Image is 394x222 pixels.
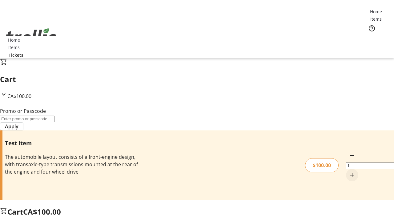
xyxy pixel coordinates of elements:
button: Increment by one [346,169,358,181]
div: $100.00 [305,158,339,172]
button: Decrement by one [346,149,358,162]
span: Tickets [9,52,23,58]
span: Tickets [371,36,385,42]
img: Orient E2E Organization ZwS7lenqNW's Logo [4,21,58,52]
button: Help [366,22,378,35]
h3: Test Item [5,139,139,147]
div: The automobile layout consists of a front-engine design, with transaxle-type transmissions mounte... [5,153,139,175]
a: Tickets [366,36,390,42]
a: Home [4,37,24,43]
span: Apply [5,123,18,130]
span: Home [8,37,20,43]
span: Items [8,44,20,51]
span: CA$100.00 [7,93,31,100]
a: Items [4,44,24,51]
span: CA$100.00 [23,207,61,217]
a: Home [366,8,386,15]
span: Items [370,16,382,22]
a: Tickets [4,52,28,58]
a: Items [366,16,386,22]
span: Home [370,8,382,15]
